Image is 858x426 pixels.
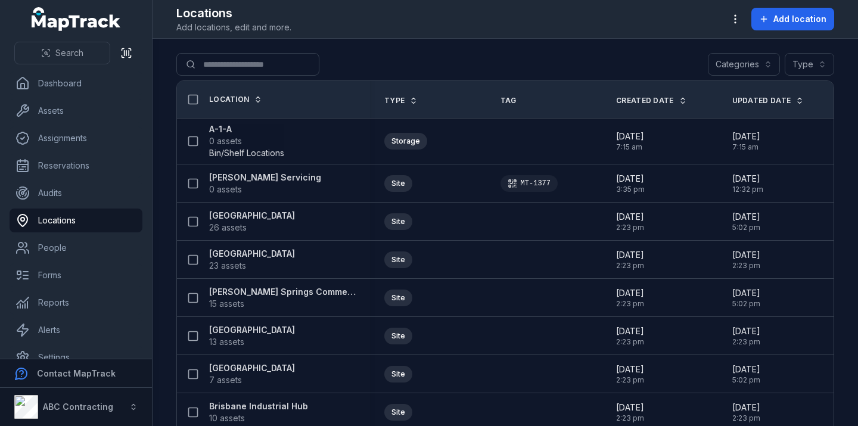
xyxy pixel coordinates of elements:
[209,172,321,195] a: [PERSON_NAME] Servicing0 assets
[616,363,644,375] span: [DATE]
[616,287,644,309] time: 05/02/2025, 2:23:04 pm
[10,318,142,342] a: Alerts
[616,173,645,194] time: 30/06/2025, 3:35:12 pm
[732,130,760,152] time: 01/07/2025, 7:15:11 am
[616,299,644,309] span: 2:23 pm
[616,130,644,142] span: [DATE]
[773,13,826,25] span: Add location
[732,173,763,185] span: [DATE]
[10,126,142,150] a: Assignments
[209,135,242,147] span: 0 assets
[732,375,760,385] span: 5:02 pm
[384,366,412,383] div: Site
[209,172,321,184] strong: [PERSON_NAME] Servicing
[732,249,760,261] span: [DATE]
[732,96,804,105] a: Updated Date
[384,175,412,192] div: Site
[616,413,644,423] span: 2:23 pm
[176,21,291,33] span: Add locations, edit and more.
[10,263,142,287] a: Forms
[732,325,760,347] time: 05/02/2025, 2:23:04 pm
[209,95,249,104] span: Location
[732,130,760,142] span: [DATE]
[616,325,644,337] span: [DATE]
[616,363,644,385] time: 05/02/2025, 2:23:04 pm
[616,337,644,347] span: 2:23 pm
[10,236,142,260] a: People
[732,211,760,223] span: [DATE]
[209,123,284,159] a: A-1-A0 assetsBin/Shelf Locations
[616,249,644,270] time: 05/02/2025, 2:23:04 pm
[209,184,242,195] span: 0 assets
[209,123,284,135] strong: A-1-A
[732,299,760,309] span: 5:02 pm
[37,368,116,378] strong: Contact MapTrack
[209,374,242,386] span: 7 assets
[616,142,644,152] span: 7:15 am
[616,402,644,413] span: [DATE]
[209,324,295,336] strong: [GEOGRAPHIC_DATA]
[10,99,142,123] a: Assets
[616,325,644,347] time: 05/02/2025, 2:23:04 pm
[732,287,760,299] span: [DATE]
[616,223,644,232] span: 2:23 pm
[732,325,760,337] span: [DATE]
[616,96,687,105] a: Created Date
[384,133,427,150] div: Storage
[616,130,644,152] time: 01/07/2025, 7:15:11 am
[209,248,295,272] a: [GEOGRAPHIC_DATA]23 assets
[732,261,760,270] span: 2:23 pm
[384,96,418,105] a: Type
[209,260,246,272] span: 23 assets
[616,185,645,194] span: 3:35 pm
[209,210,295,222] strong: [GEOGRAPHIC_DATA]
[732,402,760,423] time: 05/02/2025, 2:23:04 pm
[209,210,295,234] a: [GEOGRAPHIC_DATA]26 assets
[209,400,308,424] a: Brisbane Industrial Hub10 assets
[732,363,760,385] time: 13/02/2025, 5:02:58 pm
[732,413,760,423] span: 2:23 pm
[732,337,760,347] span: 2:23 pm
[209,147,284,159] span: Bin/Shelf Locations
[732,402,760,413] span: [DATE]
[616,287,644,299] span: [DATE]
[209,324,295,348] a: [GEOGRAPHIC_DATA]13 assets
[616,249,644,261] span: [DATE]
[616,211,644,232] time: 05/02/2025, 2:23:04 pm
[55,47,83,59] span: Search
[10,291,142,315] a: Reports
[384,213,412,230] div: Site
[209,400,308,412] strong: Brisbane Industrial Hub
[732,223,760,232] span: 5:02 pm
[10,209,142,232] a: Locations
[209,286,356,310] a: [PERSON_NAME] Springs Commercial Hub15 assets
[732,287,760,309] time: 13/02/2025, 5:02:45 pm
[785,53,834,76] button: Type
[43,402,113,412] strong: ABC Contracting
[732,96,791,105] span: Updated Date
[209,412,245,424] span: 10 assets
[209,362,295,374] strong: [GEOGRAPHIC_DATA]
[209,286,356,298] strong: [PERSON_NAME] Springs Commercial Hub
[616,173,645,185] span: [DATE]
[176,5,291,21] h2: Locations
[732,249,760,270] time: 05/02/2025, 2:23:04 pm
[384,96,405,105] span: Type
[616,402,644,423] time: 05/02/2025, 2:23:04 pm
[751,8,834,30] button: Add location
[384,404,412,421] div: Site
[10,346,142,369] a: Settings
[708,53,780,76] button: Categories
[32,7,121,31] a: MapTrack
[10,154,142,178] a: Reservations
[616,96,674,105] span: Created Date
[384,328,412,344] div: Site
[384,290,412,306] div: Site
[209,222,247,234] span: 26 assets
[732,363,760,375] span: [DATE]
[500,175,558,192] div: MT-1377
[500,96,517,105] span: Tag
[209,95,262,104] a: Location
[616,211,644,223] span: [DATE]
[209,336,244,348] span: 13 assets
